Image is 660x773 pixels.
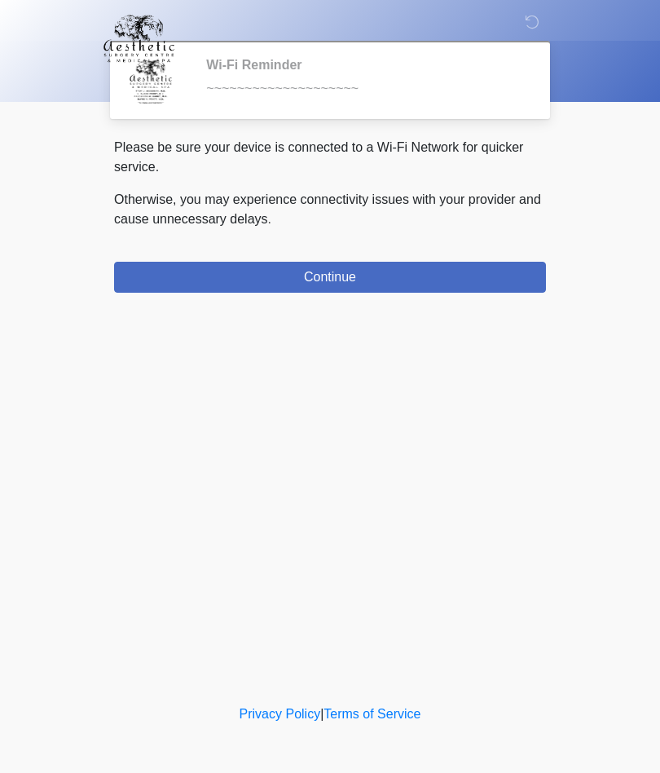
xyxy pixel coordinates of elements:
[98,12,180,64] img: Aesthetic Surgery Centre, PLLC Logo
[114,138,546,177] p: Please be sure your device is connected to a Wi-Fi Network for quicker service.
[320,707,323,721] a: |
[126,57,175,106] img: Agent Avatar
[114,262,546,293] button: Continue
[114,190,546,229] p: Otherwise, you may experience connectivity issues with your provider and cause unnecessary delays
[206,79,521,99] div: ~~~~~~~~~~~~~~~~~~~~
[323,707,420,721] a: Terms of Service
[268,212,271,226] span: .
[240,707,321,721] a: Privacy Policy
